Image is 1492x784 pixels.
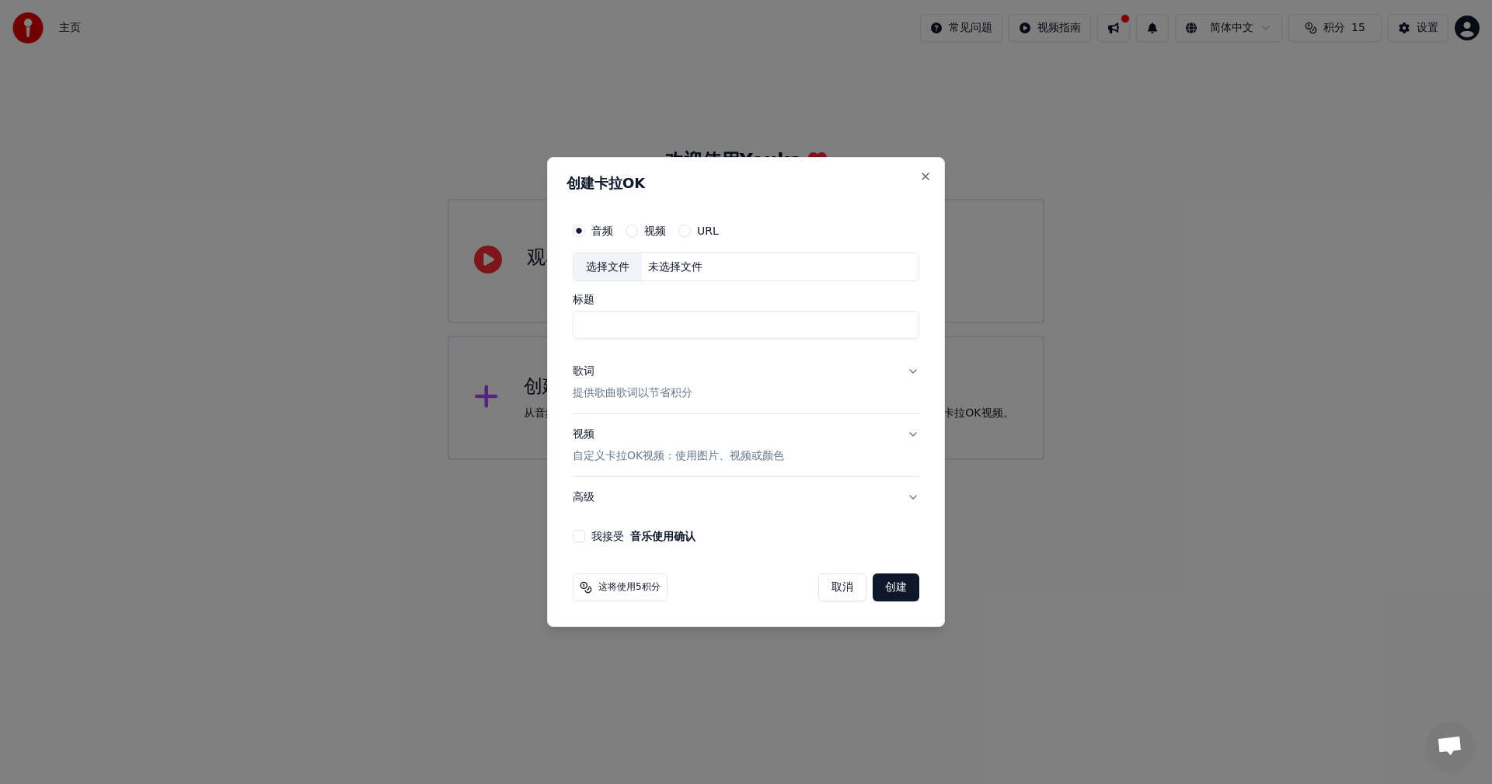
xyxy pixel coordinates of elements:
label: 视频 [644,225,666,236]
p: 提供歌曲歌词以节省积分 [573,386,692,402]
label: 音频 [591,225,613,236]
span: 这将使用5积分 [598,581,661,594]
div: 未选择文件 [642,260,709,275]
label: 我接受 [591,531,695,542]
label: 标题 [573,294,919,305]
p: 自定义卡拉OK视频：使用图片、视频或颜色 [573,448,784,464]
button: 歌词提供歌曲歌词以节省积分 [573,352,919,414]
div: 选择文件 [573,253,642,281]
button: 我接受 [630,531,695,542]
button: 高级 [573,477,919,517]
button: 取消 [818,573,866,601]
label: URL [697,225,719,236]
div: 视频 [573,427,784,465]
button: 视频自定义卡拉OK视频：使用图片、视频或颜色 [573,415,919,477]
button: 创建 [873,573,919,601]
div: 歌词 [573,364,594,380]
h2: 创建卡拉OK [566,176,926,190]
